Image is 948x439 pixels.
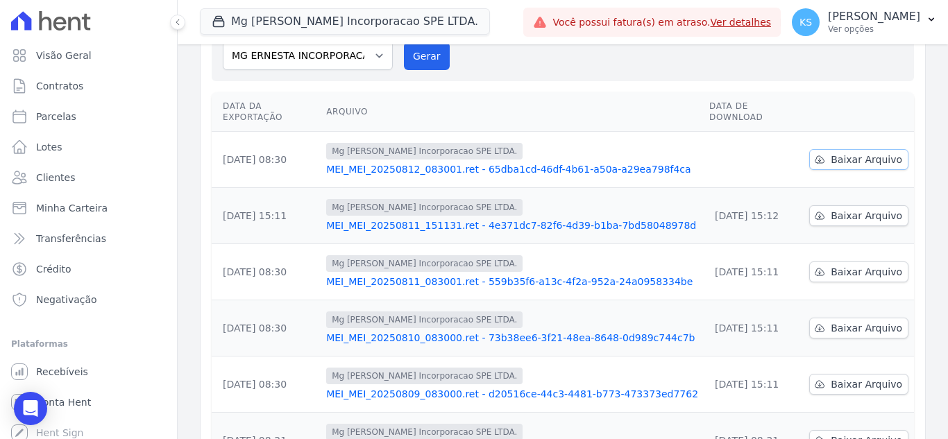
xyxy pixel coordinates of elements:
[552,15,771,30] span: Você possui fatura(s) em atraso.
[831,265,902,279] span: Baixar Arquivo
[6,164,171,191] a: Clientes
[831,377,902,391] span: Baixar Arquivo
[799,17,812,27] span: KS
[6,133,171,161] a: Lotes
[6,194,171,222] a: Minha Carteira
[831,209,902,223] span: Baixar Arquivo
[11,336,166,352] div: Plataformas
[704,92,804,132] th: Data de Download
[326,368,523,384] span: Mg [PERSON_NAME] Incorporacao SPE LTDA.
[809,374,908,395] a: Baixar Arquivo
[326,387,698,401] a: MEI_MEI_20250809_083000.ret - d20516ce-44c3-4481-b773-473373ed7762
[212,300,321,356] td: [DATE] 08:30
[404,42,450,70] button: Gerar
[6,42,171,69] a: Visão Geral
[36,365,88,379] span: Recebíveis
[6,286,171,313] a: Negativação
[200,8,490,35] button: Mg [PERSON_NAME] Incorporacao SPE LTDA.
[326,311,523,328] span: Mg [PERSON_NAME] Incorporacao SPE LTDA.
[326,275,698,289] a: MEI_MEI_20250811_083001.ret - 559b35f6-a13c-4f2a-952a-24a0958334be
[781,3,948,42] button: KS [PERSON_NAME] Ver opções
[212,132,321,188] td: [DATE] 08:30
[326,162,698,176] a: MEI_MEI_20250812_083001.ret - 65dba1cd-46df-4b61-a50a-a29ea798f4ca
[36,171,75,184] span: Clientes
[212,92,321,132] th: Data da Exportação
[36,232,106,246] span: Transferências
[6,388,171,416] a: Conta Hent
[36,201,108,215] span: Minha Carteira
[831,153,902,166] span: Baixar Arquivo
[809,318,908,338] a: Baixar Arquivo
[36,395,91,409] span: Conta Hent
[212,244,321,300] td: [DATE] 08:30
[212,356,321,413] td: [DATE] 08:30
[809,149,908,170] a: Baixar Arquivo
[6,255,171,283] a: Crédito
[704,356,804,413] td: [DATE] 15:11
[6,72,171,100] a: Contratos
[326,199,523,216] span: Mg [PERSON_NAME] Incorporacao SPE LTDA.
[36,262,71,276] span: Crédito
[36,293,97,307] span: Negativação
[831,321,902,335] span: Baixar Arquivo
[326,218,698,232] a: MEI_MEI_20250811_151131.ret - 4e371dc7-82f6-4d39-b1ba-7bd58048978d
[828,10,920,24] p: [PERSON_NAME]
[704,300,804,356] td: [DATE] 15:11
[711,17,772,28] a: Ver detalhes
[36,79,83,93] span: Contratos
[828,24,920,35] p: Ver opções
[809,261,908,282] a: Baixar Arquivo
[6,225,171,252] a: Transferências
[704,188,804,244] td: [DATE] 15:12
[809,205,908,226] a: Baixar Arquivo
[326,143,523,160] span: Mg [PERSON_NAME] Incorporacao SPE LTDA.
[36,110,76,123] span: Parcelas
[36,140,62,154] span: Lotes
[326,331,698,345] a: MEI_MEI_20250810_083000.ret - 73b38ee6-3f21-48ea-8648-0d989c744c7b
[704,244,804,300] td: [DATE] 15:11
[36,49,92,62] span: Visão Geral
[321,92,704,132] th: Arquivo
[212,188,321,244] td: [DATE] 15:11
[6,103,171,130] a: Parcelas
[326,255,523,272] span: Mg [PERSON_NAME] Incorporacao SPE LTDA.
[14,392,47,425] div: Open Intercom Messenger
[6,358,171,386] a: Recebíveis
